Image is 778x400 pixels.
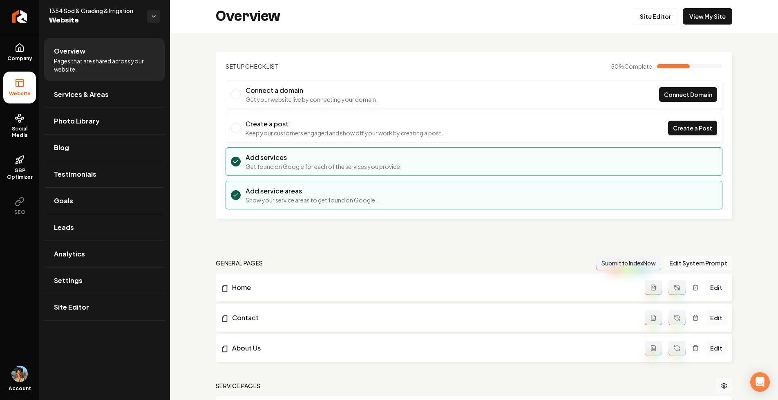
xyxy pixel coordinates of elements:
[633,8,678,25] a: Site Editor
[54,46,85,56] span: Overview
[3,167,36,180] span: GBP Optimizer
[221,313,645,323] a: Contact
[659,87,717,102] a: Connect Domain
[3,148,36,187] a: GBP Optimizer
[11,366,28,382] button: Open user button
[44,214,165,240] a: Leads
[216,8,280,25] h2: Overview
[4,55,36,62] span: Company
[246,153,402,162] h3: Add services
[54,249,85,259] span: Analytics
[596,256,661,270] button: Submit to IndexNow
[216,259,263,267] h2: general pages
[54,169,96,179] span: Testimonials
[54,302,89,312] span: Site Editor
[668,121,717,135] a: Create a Post
[226,63,245,70] span: Setup
[11,209,29,216] span: SEO
[54,116,100,126] span: Photo Library
[44,267,165,294] a: Settings
[3,36,36,68] a: Company
[705,280,727,295] a: Edit
[3,107,36,145] a: Social Media
[246,196,377,204] p: Show your service areas to get found on Google.
[246,186,377,196] h3: Add service areas
[226,62,279,70] h2: Checklist
[611,62,652,70] span: 50 %
[246,85,378,95] h3: Connect a domain
[645,280,662,295] button: Add admin page prompt
[3,190,36,222] button: SEO
[246,95,378,103] p: Get your website live by connecting your domain.
[44,135,165,161] a: Blog
[673,124,712,133] span: Create a Post
[44,161,165,187] a: Testimonials
[216,382,261,390] h2: Service Pages
[664,256,732,270] button: Edit System Prompt
[54,276,83,285] span: Settings
[221,343,645,353] a: About Us
[246,129,443,137] p: Keep your customers engaged and show off your work by creating a post.
[645,310,662,325] button: Add admin page prompt
[44,294,165,320] a: Site Editor
[645,341,662,355] button: Add admin page prompt
[11,366,28,382] img: Aditya Nair
[54,143,69,153] span: Blog
[750,372,770,392] div: Open Intercom Messenger
[705,341,727,355] a: Edit
[3,126,36,139] span: Social Media
[54,196,73,206] span: Goals
[54,90,109,99] span: Services & Areas
[44,81,165,108] a: Services & Areas
[49,7,141,15] span: 1354 Sod & Grading & Irrigation
[12,10,27,23] img: Rebolt Logo
[246,162,402,171] p: Get found on Google for each of the services you provide.
[9,385,31,392] span: Account
[683,8,732,25] a: View My Site
[44,188,165,214] a: Goals
[664,90,712,99] span: Connect Domain
[54,57,155,73] span: Pages that are shared across your website.
[705,310,727,325] a: Edit
[221,283,645,292] a: Home
[44,108,165,134] a: Photo Library
[624,63,652,70] span: Complete
[54,222,74,232] span: Leads
[246,119,443,129] h3: Create a post
[49,15,141,26] span: Website
[6,90,34,97] span: Website
[44,241,165,267] a: Analytics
